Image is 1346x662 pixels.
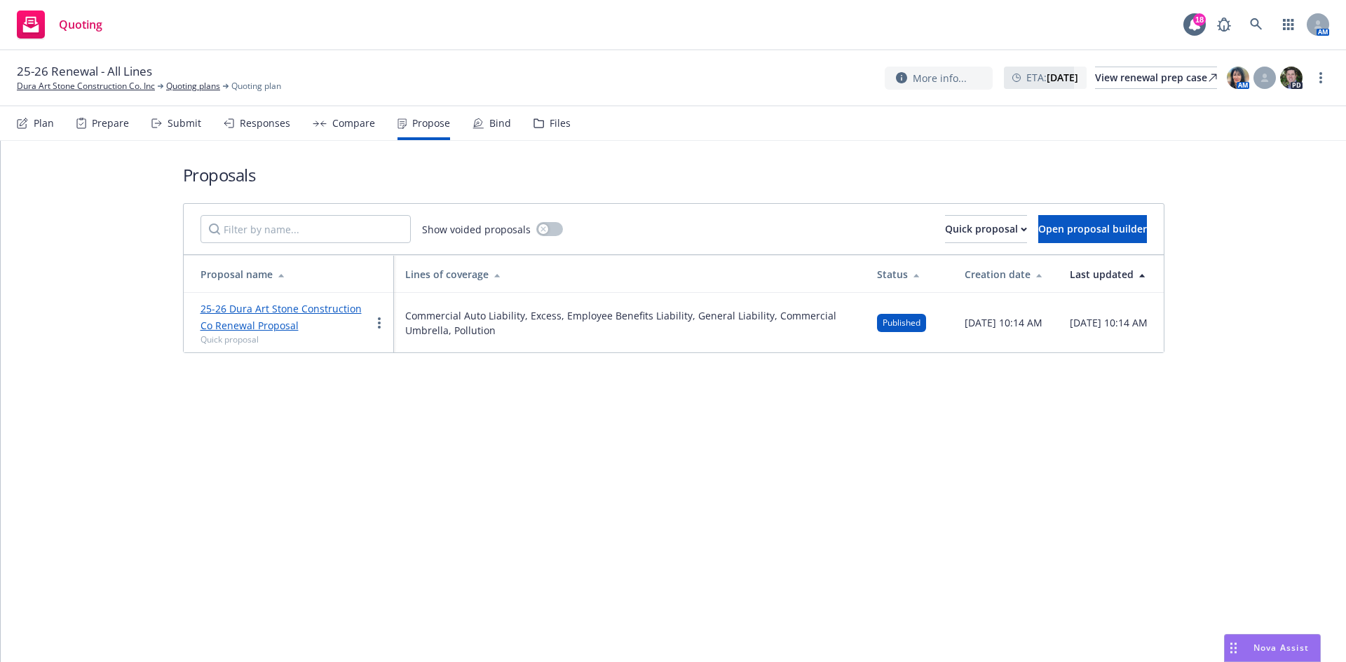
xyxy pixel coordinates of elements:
span: ETA : [1026,70,1078,85]
div: Bind [489,118,511,129]
span: Commercial Auto Liability, Excess, Employee Benefits Liability, General Liability, Commercial Umb... [405,308,855,338]
a: Dura Art Stone Construction Co. Inc [17,80,155,92]
button: Quick proposal [945,215,1027,243]
span: [DATE] 10:14 AM [1070,315,1148,330]
span: 25-26 Renewal - All Lines [17,63,152,80]
a: View renewal prep case [1095,67,1217,89]
h1: Proposals [183,163,1164,186]
div: Compare [332,118,375,129]
button: More info... [885,67,993,90]
div: Prepare [92,118,129,129]
div: Propose [412,118,450,129]
a: Quoting plans [166,80,220,92]
a: Quoting [11,5,108,44]
span: Open proposal builder [1038,222,1147,235]
div: Last updated [1070,267,1153,282]
span: Quoting plan [231,80,281,92]
div: Quick proposal [200,333,371,345]
div: Creation date [965,267,1047,282]
span: [DATE] 10:14 AM [965,315,1042,330]
span: Nova Assist [1253,642,1309,654]
a: more [1312,69,1329,86]
span: Quoting [59,19,102,30]
div: Responses [240,118,290,129]
div: Proposal name [200,267,383,282]
img: photo [1227,67,1249,89]
button: Open proposal builder [1038,215,1147,243]
div: Submit [168,118,201,129]
a: Report a Bug [1210,11,1238,39]
div: View renewal prep case [1095,67,1217,88]
div: Status [877,267,942,282]
div: 18 [1193,13,1206,26]
div: Plan [34,118,54,129]
div: Drag to move [1225,635,1242,661]
strong: [DATE] [1047,71,1078,84]
span: Published [883,317,920,329]
button: Nova Assist [1224,634,1321,662]
a: 25-26 Dura Art Stone Construction Co Renewal Proposal [200,302,362,332]
div: Quick proposal [945,216,1027,242]
a: Switch app [1274,11,1303,39]
a: more [371,315,388,331]
div: Files [550,118,571,129]
span: Show voided proposals [422,222,531,237]
input: Filter by name... [200,215,411,243]
span: More info... [913,71,967,85]
div: Lines of coverage [405,267,855,282]
img: photo [1280,67,1303,89]
a: Search [1242,11,1270,39]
